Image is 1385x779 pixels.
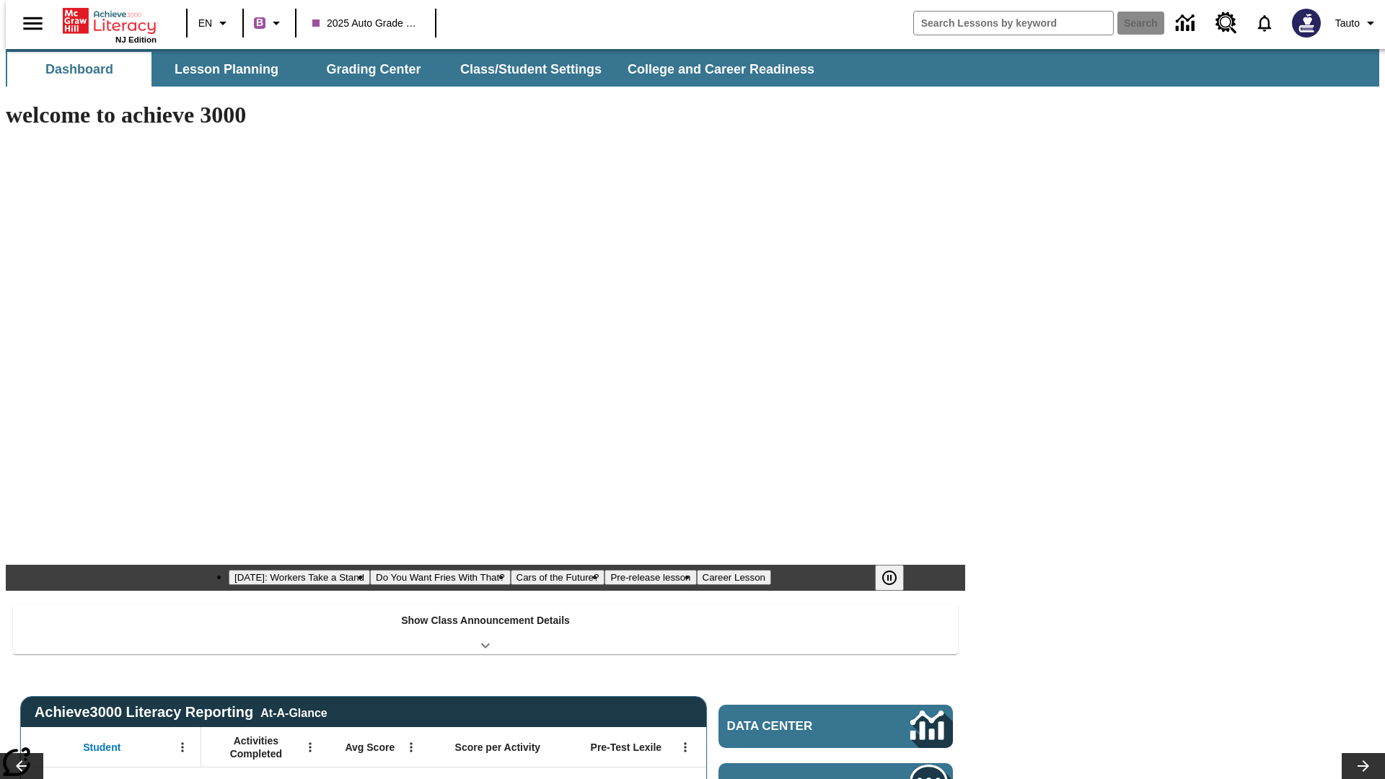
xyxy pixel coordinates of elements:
a: Home [63,6,157,35]
div: Home [63,5,157,44]
span: Tauto [1335,16,1360,31]
button: Select a new avatar [1283,4,1329,42]
div: Pause [875,565,918,591]
button: Slide 1 Labor Day: Workers Take a Stand [229,570,370,585]
a: Data Center [1167,4,1207,43]
span: B [256,14,263,32]
button: Class/Student Settings [449,52,613,87]
button: Lesson Planning [154,52,299,87]
button: Open Menu [172,736,193,758]
button: Open Menu [400,736,422,758]
span: Activities Completed [208,734,304,760]
button: Slide 3 Cars of the Future? [511,570,605,585]
button: Open Menu [674,736,696,758]
button: Pause [875,565,904,591]
span: Student [83,741,120,754]
a: Resource Center, Will open in new tab [1207,4,1246,43]
button: College and Career Readiness [616,52,826,87]
button: Language: EN, Select a language [192,10,238,36]
button: Slide 5 Career Lesson [697,570,771,585]
button: Lesson carousel, Next [1342,753,1385,779]
span: EN [198,16,212,31]
a: Notifications [1246,4,1283,42]
button: Grading Center [302,52,446,87]
div: Show Class Announcement Details [13,604,958,654]
div: SubNavbar [6,49,1379,87]
span: Pre-Test Lexile [591,741,662,754]
img: Avatar [1292,9,1321,38]
button: Slide 2 Do You Want Fries With That? [370,570,511,585]
span: Achieve3000 Literacy Reporting [35,704,327,721]
button: Slide 4 Pre-release lesson [604,570,696,585]
p: Show Class Announcement Details [401,613,570,628]
span: 2025 Auto Grade 1 C [312,16,419,31]
span: NJ Edition [115,35,157,44]
button: Boost Class color is purple. Change class color [248,10,291,36]
button: Open side menu [12,2,54,45]
span: Avg Score [345,741,395,754]
span: Score per Activity [455,741,541,754]
div: SubNavbar [6,52,827,87]
input: search field [914,12,1113,35]
a: Data Center [718,705,953,748]
span: Data Center [727,719,862,734]
button: Dashboard [7,52,151,87]
h1: welcome to achieve 3000 [6,102,965,128]
div: At-A-Glance [260,704,327,720]
button: Profile/Settings [1329,10,1385,36]
button: Open Menu [299,736,321,758]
